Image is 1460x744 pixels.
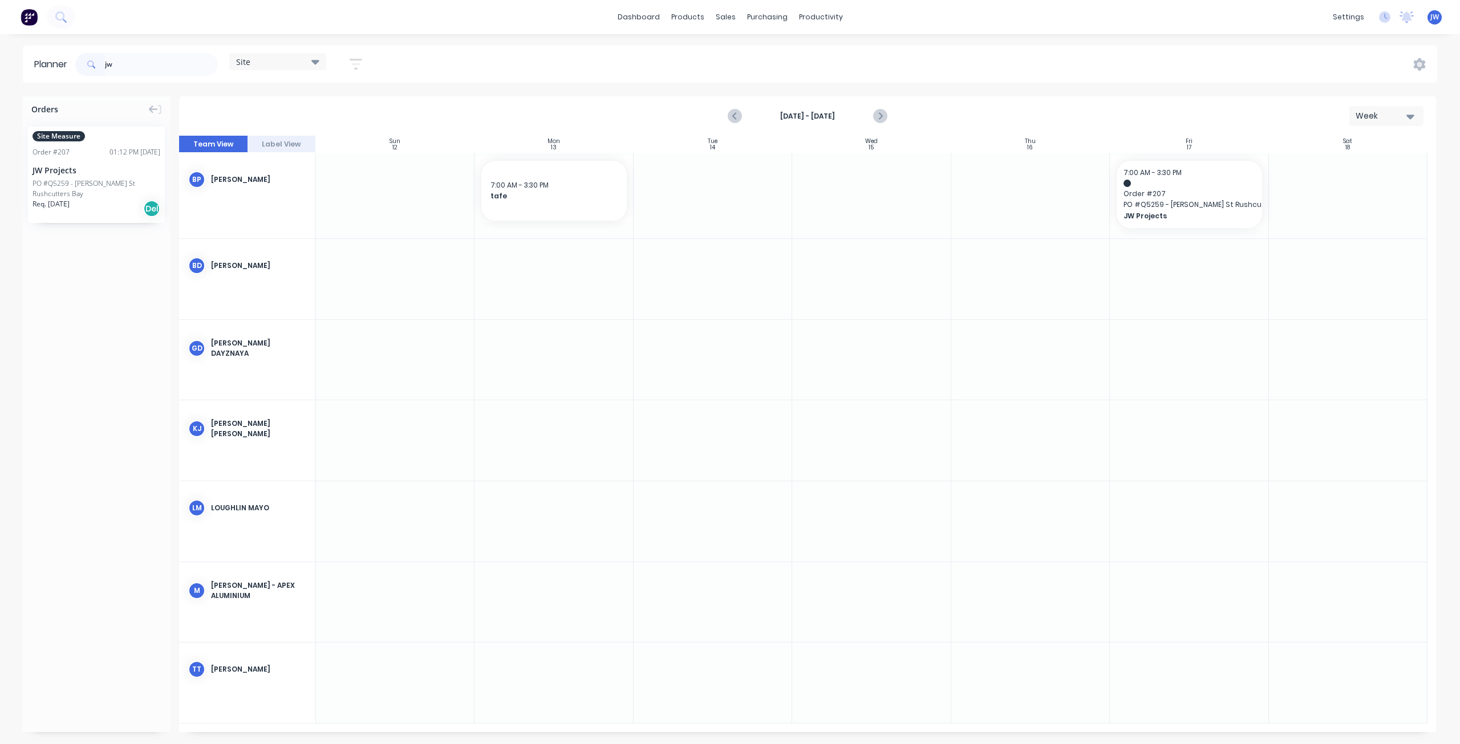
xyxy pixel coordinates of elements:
[869,145,874,151] div: 15
[188,420,205,437] div: KJ
[34,58,73,71] div: Planner
[248,136,316,153] button: Label View
[179,136,248,153] button: Team View
[211,338,306,359] div: [PERSON_NAME] Dayznaya
[211,664,306,674] div: [PERSON_NAME]
[33,199,70,209] span: Req. [DATE]
[865,138,878,145] div: Wed
[105,53,218,76] input: Search for orders...
[1345,145,1350,151] div: 18
[211,503,306,513] div: Loughlin Mayo
[33,164,160,176] div: JW Projects
[31,103,58,115] span: Orders
[490,191,617,201] span: tafe
[666,9,710,26] div: products
[793,9,849,26] div: productivity
[1187,145,1191,151] div: 17
[390,138,400,145] div: Sun
[741,9,793,26] div: purchasing
[33,131,85,141] span: Site Measure
[1027,145,1033,151] div: 16
[710,9,741,26] div: sales
[21,9,38,26] img: Factory
[1124,211,1242,221] span: JW Projects
[211,580,306,601] div: [PERSON_NAME] - Apex Aluminium
[188,340,205,357] div: GD
[1025,138,1036,145] div: Thu
[1186,138,1193,145] div: Fri
[188,257,205,274] div: BD
[188,582,205,599] div: M
[143,200,160,217] div: Del
[708,138,717,145] div: Tue
[236,56,250,68] span: Site
[188,661,205,678] div: TT
[1349,106,1423,126] button: Week
[1356,110,1408,122] div: Week
[33,147,70,157] div: Order # 207
[211,261,306,271] div: [PERSON_NAME]
[188,499,205,517] div: LM
[1124,168,1182,177] span: 7:00 AM - 3:30 PM
[551,145,557,151] div: 13
[612,9,666,26] a: dashboard
[490,180,549,190] span: 7:00 AM - 3:30 PM
[1430,12,1439,22] span: JW
[33,178,160,199] div: PO #Q5259 - [PERSON_NAME] St Rushcutters Bay
[1124,200,1255,210] span: PO # Q5259 - [PERSON_NAME] St Rushcutters Bay
[109,147,160,157] div: 01:12 PM [DATE]
[1327,9,1370,26] div: settings
[1124,189,1255,199] span: Order # 207
[710,145,715,151] div: 14
[188,171,205,188] div: bp
[211,418,306,439] div: [PERSON_NAME] [PERSON_NAME]
[751,111,865,121] strong: [DATE] - [DATE]
[211,174,306,185] div: [PERSON_NAME]
[1343,138,1352,145] div: Sat
[392,145,398,151] div: 12
[547,138,560,145] div: Mon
